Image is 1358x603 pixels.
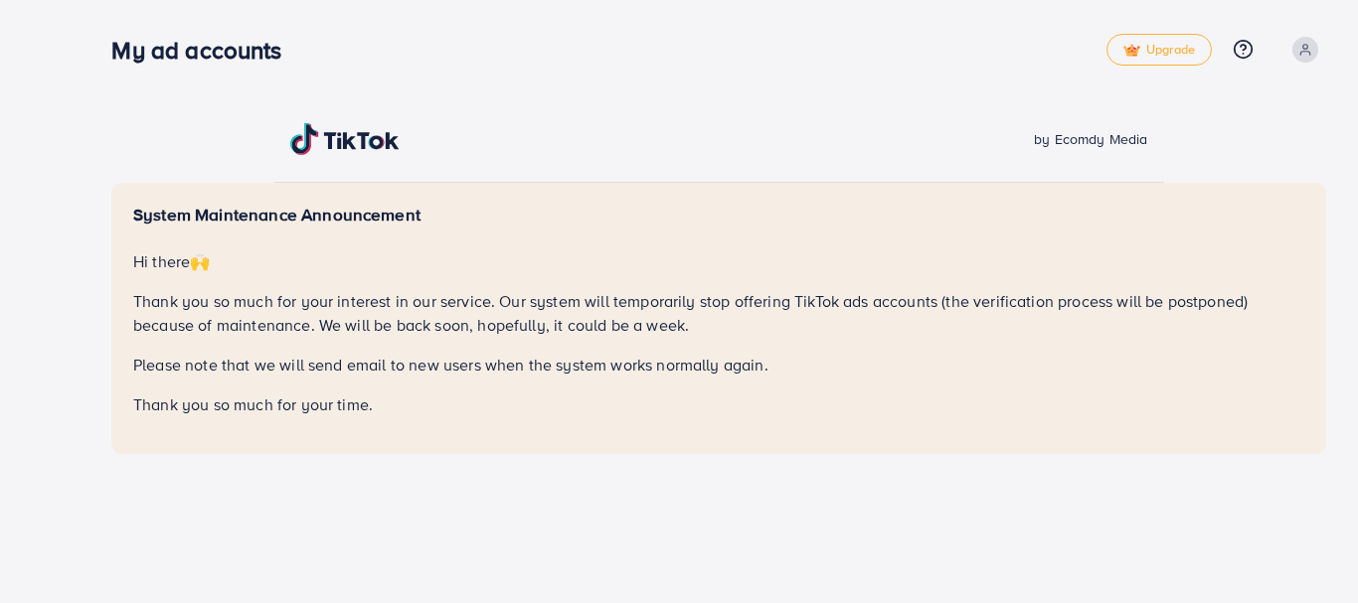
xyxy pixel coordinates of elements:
p: Thank you so much for your interest in our service. Our system will temporarily stop offering Tik... [133,289,1304,337]
span: Upgrade [1123,43,1195,58]
p: Thank you so much for your time. [133,392,1304,416]
span: 🙌 [190,250,210,272]
h5: System Maintenance Announcement [133,205,1304,226]
h3: My ad accounts [111,36,297,65]
p: Hi there [133,249,1304,273]
span: by Ecomdy Media [1034,129,1147,149]
img: TikTok [290,123,400,155]
p: Please note that we will send email to new users when the system works normally again. [133,353,1304,377]
a: tickUpgrade [1106,34,1212,66]
img: tick [1123,44,1140,58]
